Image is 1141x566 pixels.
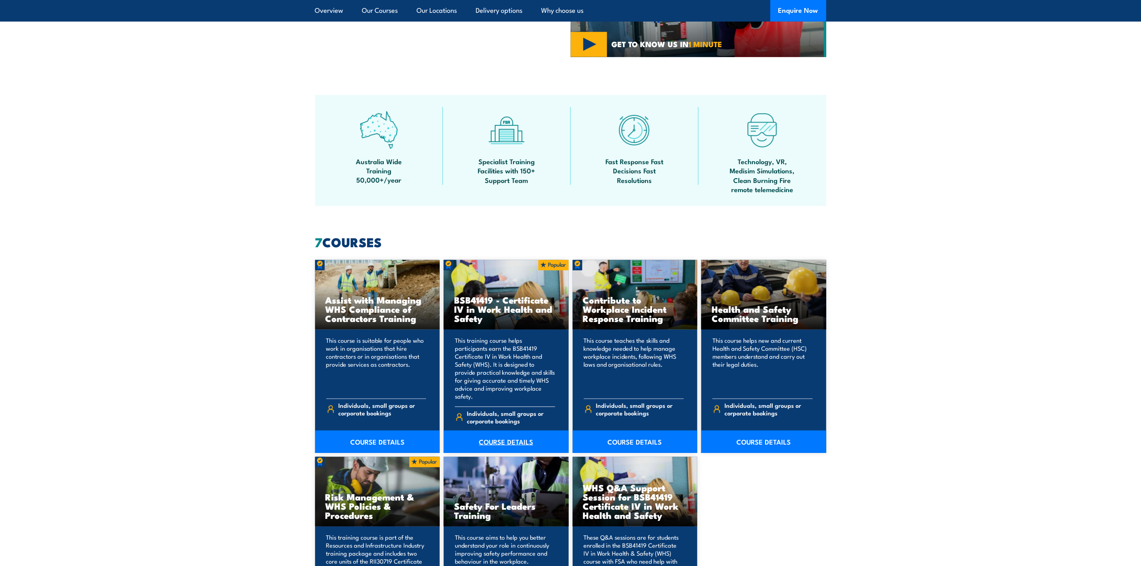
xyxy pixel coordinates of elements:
img: tech-icon [743,111,781,149]
a: COURSE DETAILS [701,431,826,453]
h2: COURSES [315,236,826,247]
strong: 7 [315,232,323,252]
h3: Contribute to Workplace Incident Response Training [583,295,687,323]
span: Individuals, small groups or corporate bookings [725,401,813,417]
img: auswide-icon [360,111,398,149]
h3: Risk Management & WHS Policies & Procedures [325,492,430,520]
span: Individuals, small groups or corporate bookings [596,401,684,417]
span: Individuals, small groups or corporate bookings [338,401,426,417]
a: COURSE DETAILS [315,431,440,453]
h3: Health and Safety Committee Training [712,304,816,323]
a: COURSE DETAILS [573,431,698,453]
p: This training course helps participants earn the BSB41419 Certificate IV in Work Health and Safet... [455,336,555,400]
strong: 1 MINUTE [689,38,722,50]
span: Fast Response Fast Decisions Fast Resolutions [599,157,671,185]
span: GET TO KNOW US IN [611,40,722,48]
h3: BSB41419 - Certificate IV in Work Health and Safety [454,295,558,323]
p: This course helps new and current Health and Safety Committee (HSC) members understand and carry ... [712,336,813,392]
h3: Safety For Leaders Training [454,501,558,520]
span: Technology, VR, Medisim Simulations, Clean Burning Fire remote telemedicine [726,157,798,194]
h3: WHS Q&A Support Session for BSB41419 Certificate IV in Work Health and Safety [583,483,687,520]
p: This course teaches the skills and knowledge needed to help manage workplace incidents, following... [584,336,684,392]
img: facilities-icon [488,111,526,149]
img: fast-icon [615,111,653,149]
h3: Assist with Managing WHS Compliance of Contractors Training [325,295,430,323]
span: Australia Wide Training 50,000+/year [343,157,415,185]
p: This course is suitable for people who work in organisations that hire contractors or in organisa... [326,336,427,392]
a: COURSE DETAILS [444,431,569,453]
span: Individuals, small groups or corporate bookings [467,409,555,425]
span: Specialist Training Facilities with 150+ Support Team [471,157,543,185]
